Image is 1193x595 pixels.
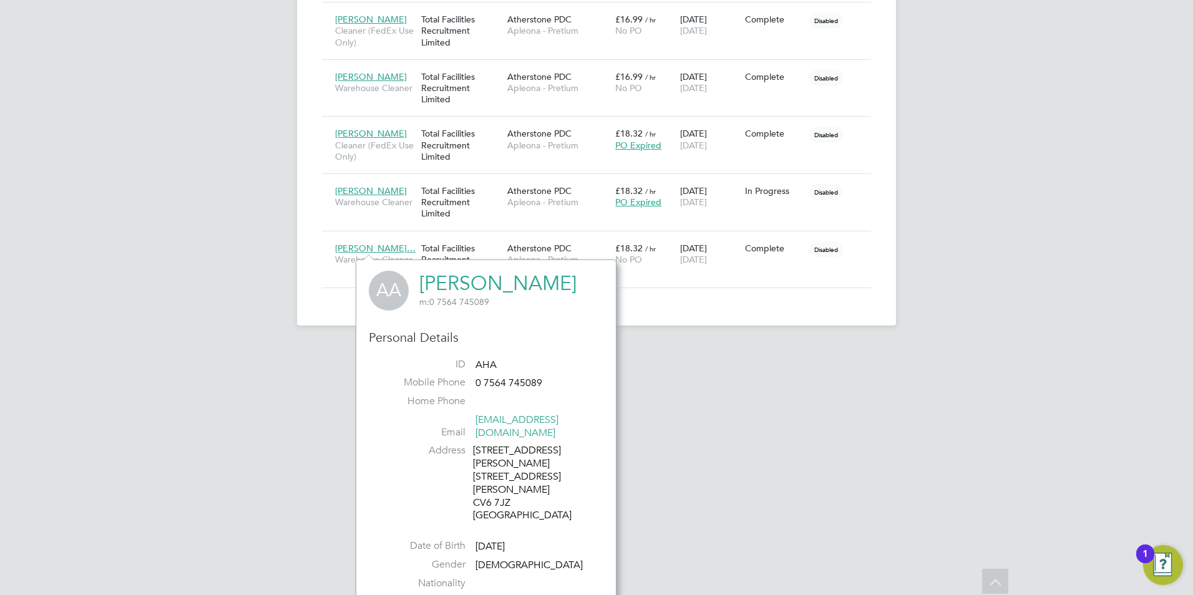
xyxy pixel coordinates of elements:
span: No PO [615,82,642,94]
a: [PERSON_NAME]Warehouse CleanerTotal Facilities Recruitment LimitedAtherstone PDCApleona - Pretium... [332,178,871,189]
div: 1 [1142,554,1148,570]
span: [DATE] [680,196,707,208]
div: [DATE] [677,65,742,100]
a: [PERSON_NAME]Cleaner (FedEx Use Only)Total Facilities Recruitment LimitedAtherstone PDCApleona - ... [332,121,871,132]
span: £16.99 [615,14,643,25]
div: Total Facilities Recruitment Limited [418,236,504,283]
h3: Personal Details [369,329,603,346]
span: [PERSON_NAME]… [335,243,416,254]
div: [DATE] [677,122,742,157]
div: Complete [745,71,804,82]
span: PO Expired [615,140,661,151]
div: Complete [745,128,804,139]
span: Cleaner (FedEx Use Only) [335,140,415,162]
span: Warehouse Cleaner [335,82,415,94]
div: [STREET_ADDRESS][PERSON_NAME] [STREET_ADDRESS][PERSON_NAME] CV6 7JZ [GEOGRAPHIC_DATA] [473,444,592,522]
span: £18.32 [615,185,643,196]
span: 0 7564 745089 [475,377,542,389]
span: Atherstone PDC [507,243,572,254]
span: Warehouse Cleaner [335,254,415,265]
span: 0 7564 745089 [419,296,489,307]
span: Disabled [809,184,843,200]
span: Disabled [809,12,843,29]
label: Date of Birth [378,539,465,553]
span: [PERSON_NAME] [335,128,407,139]
span: Warehouse Cleaner [335,196,415,208]
span: [DATE] [680,254,707,265]
span: PO Expired [615,196,661,208]
span: [DATE] [475,540,505,553]
span: [DEMOGRAPHIC_DATA] [475,559,583,571]
a: [PERSON_NAME]Cleaner (FedEx Use Only)Total Facilities Recruitment LimitedAtherstone PDCApleona - ... [332,7,871,17]
span: / hr [645,129,656,138]
label: Gender [378,558,465,571]
div: Complete [745,243,804,254]
span: / hr [645,72,656,82]
span: Apleona - Pretium [507,25,609,36]
button: Open Resource Center, 1 new notification [1143,545,1183,585]
label: Address [378,444,465,457]
span: £16.99 [615,71,643,82]
div: [DATE] [677,179,742,214]
div: [DATE] [677,236,742,271]
span: [PERSON_NAME] [335,185,407,196]
div: [DATE] [677,7,742,42]
label: ID [378,358,465,371]
span: Disabled [809,127,843,143]
label: Home Phone [378,395,465,408]
span: Apleona - Pretium [507,196,609,208]
a: [EMAIL_ADDRESS][DOMAIN_NAME] [475,414,558,439]
span: AA [369,271,409,311]
span: AHA [475,359,497,371]
span: Atherstone PDC [507,71,572,82]
div: Complete [745,14,804,25]
div: Total Facilities Recruitment Limited [418,122,504,168]
div: In Progress [745,185,804,196]
a: [PERSON_NAME]Warehouse CleanerTotal Facilities Recruitment LimitedAtherstone PDCApleona - Pretium... [332,64,871,75]
span: Cleaner (FedEx Use Only) [335,25,415,47]
a: [PERSON_NAME] [419,271,577,296]
label: Nationality [378,577,465,590]
label: Email [378,426,465,439]
span: £18.32 [615,128,643,139]
span: Disabled [809,241,843,258]
span: [DATE] [680,140,707,151]
span: / hr [645,244,656,253]
div: Total Facilities Recruitment Limited [418,7,504,54]
span: / hr [645,15,656,24]
span: £18.32 [615,243,643,254]
span: Atherstone PDC [507,128,572,139]
span: [PERSON_NAME] [335,14,407,25]
span: [DATE] [680,82,707,94]
span: Disabled [809,70,843,86]
span: Apleona - Pretium [507,82,609,94]
div: Total Facilities Recruitment Limited [418,179,504,226]
span: No PO [615,254,642,265]
a: [PERSON_NAME]…Warehouse CleanerTotal Facilities Recruitment LimitedAtherstone PDCApleona - Pretiu... [332,236,871,246]
span: No PO [615,25,642,36]
label: Mobile Phone [378,376,465,389]
span: / hr [645,186,656,196]
div: Total Facilities Recruitment Limited [418,65,504,112]
span: Atherstone PDC [507,185,572,196]
span: m: [419,296,429,307]
span: [DATE] [680,25,707,36]
span: Atherstone PDC [507,14,572,25]
span: Apleona - Pretium [507,254,609,265]
span: [PERSON_NAME] [335,71,407,82]
span: Apleona - Pretium [507,140,609,151]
